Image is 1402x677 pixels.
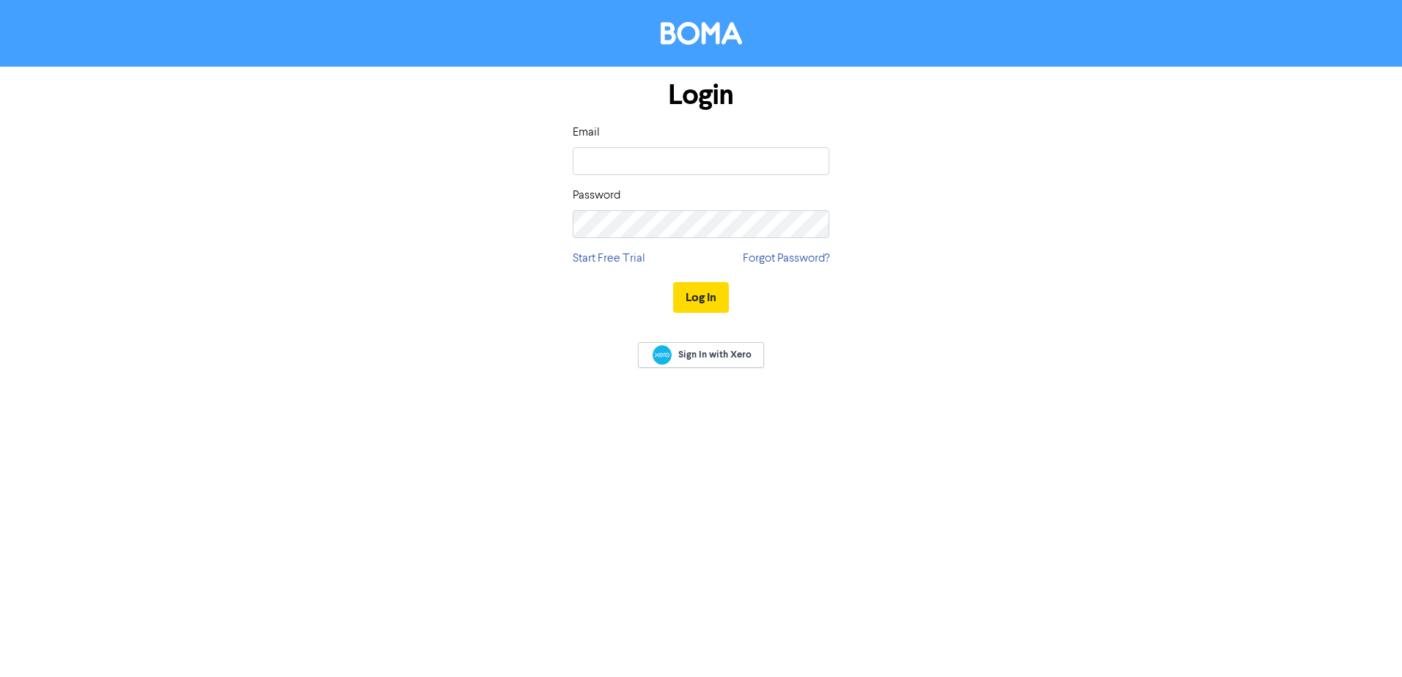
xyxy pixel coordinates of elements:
[638,342,764,368] a: Sign In with Xero
[573,250,645,267] a: Start Free Trial
[573,187,620,204] label: Password
[573,124,600,141] label: Email
[673,282,729,313] button: Log In
[653,345,672,365] img: Xero logo
[678,348,752,361] span: Sign In with Xero
[573,78,829,112] h1: Login
[661,22,742,45] img: BOMA Logo
[743,250,829,267] a: Forgot Password?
